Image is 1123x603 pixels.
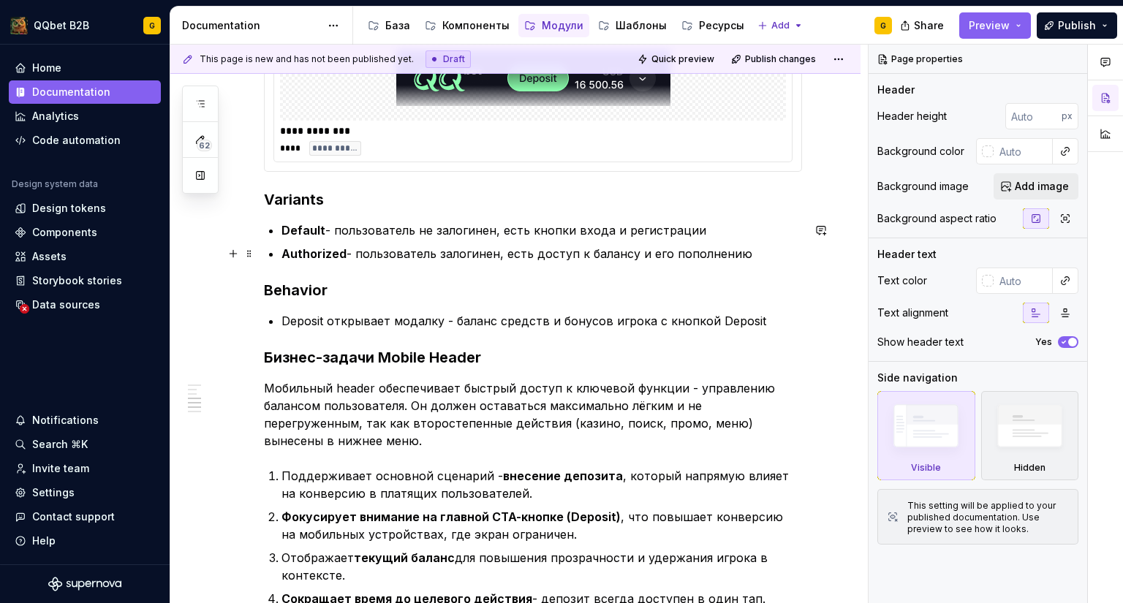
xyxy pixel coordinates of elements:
div: Header height [877,109,947,124]
div: Header [877,83,915,97]
h3: Variants [264,189,802,210]
div: Help [32,534,56,548]
div: QQbet B2B [34,18,89,33]
a: Ресурсы [676,14,750,37]
div: Ресурсы [699,18,744,33]
a: Invite team [9,457,161,480]
span: Draft [443,53,465,65]
input: Auto [1005,103,1062,129]
div: Background aspect ratio [877,211,997,226]
div: Components [32,225,97,240]
p: Отображает для повышения прозрачности и удержания игрока в контексте. [281,549,802,584]
a: Design tokens [9,197,161,220]
strong: Фокусирует внимание на главной CTA-кнопке (Deposit) [281,509,621,524]
span: Publish [1058,18,1096,33]
p: Мобильный header обеспечивает быстрый доступ к ключевой функции - управлению балансом пользовател... [264,379,802,450]
div: Hidden [981,391,1079,480]
div: Data sources [32,297,100,312]
div: Text alignment [877,306,948,320]
button: Quick preview [633,49,721,69]
div: Code automation [32,133,121,148]
span: 62 [197,140,212,151]
div: Side navigation [877,371,958,385]
p: - пользователь залогинен, есть доступ к балансу и его пополнению [281,245,802,262]
div: Header text [877,247,937,262]
a: Documentation [9,80,161,104]
button: Add [753,15,808,36]
a: Модули [518,14,589,37]
div: Visible [877,391,975,480]
a: Code automation [9,129,161,152]
button: Add image [994,173,1078,200]
p: , что повышает конверсию на мобильных устройствах, где экран ограничен. [281,508,802,543]
div: Hidden [1014,462,1046,474]
span: Add [771,20,790,31]
a: Компоненты [419,14,515,37]
div: Visible [911,462,941,474]
button: Notifications [9,409,161,432]
div: Design system data [12,178,98,190]
div: G [149,20,155,31]
div: Design tokens [32,201,106,216]
div: Home [32,61,61,75]
p: px [1062,110,1073,122]
div: Text color [877,273,927,288]
div: Documentation [182,18,320,33]
span: This page is new and has not been published yet. [200,53,414,65]
a: База [362,14,416,37]
div: G [880,20,886,31]
strong: внесение депозита [503,469,623,483]
div: Settings [32,485,75,500]
button: Contact support [9,505,161,528]
label: Yes [1035,336,1052,348]
a: Components [9,221,161,244]
button: Share [893,12,953,39]
a: Home [9,56,161,80]
div: Documentation [32,85,110,99]
strong: текущий баланс [354,550,455,565]
div: Show header text [877,335,964,349]
strong: Default [281,223,325,238]
strong: Authorized [281,246,347,261]
div: Contact support [32,509,115,524]
span: Add image [1015,179,1069,194]
div: Notifications [32,413,99,428]
div: Search ⌘K [32,437,88,452]
p: Поддерживает основной сценарий - , который напрямую влияет на конверсию в платящих пользователей. [281,467,802,502]
p: - пользователь не залогинен, есть кнопки входа и регистрации [281,221,802,239]
h3: Behavior [264,280,802,300]
img: 491028fe-7948-47f3-9fb2-82dab60b8b20.png [10,17,28,34]
div: Background image [877,179,969,194]
div: Invite team [32,461,89,476]
span: Share [914,18,944,33]
span: Preview [969,18,1010,33]
div: Модули [542,18,583,33]
div: Компоненты [442,18,510,33]
button: Publish changes [727,49,823,69]
div: База [385,18,410,33]
p: Deposit открывает модалку - баланс средств и бонусов игрока с кнопкой Deposit [281,312,802,330]
a: Assets [9,245,161,268]
div: Storybook stories [32,273,122,288]
h3: Бизнес-задачи Mobile Header [264,347,802,368]
input: Auto [994,138,1053,164]
button: Help [9,529,161,553]
a: Data sources [9,293,161,316]
div: This setting will be applied to your published documentation. Use preview to see how it looks. [907,500,1069,535]
div: Analytics [32,109,79,124]
button: QQbet B2BG [3,10,167,41]
button: Search ⌘K [9,433,161,456]
button: Preview [959,12,1031,39]
a: Шаблоны [592,14,673,37]
div: Background color [877,144,964,159]
span: Publish changes [745,53,816,65]
svg: Supernova Logo [48,577,121,591]
button: Publish [1037,12,1117,39]
input: Auto [994,268,1053,294]
a: Settings [9,481,161,504]
div: Page tree [362,11,750,40]
a: Storybook stories [9,269,161,292]
div: Assets [32,249,67,264]
span: Quick preview [651,53,714,65]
